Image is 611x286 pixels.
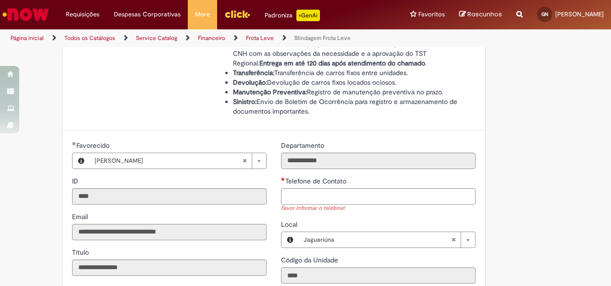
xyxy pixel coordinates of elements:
input: Departamento [281,153,476,169]
p: +GenAi [296,10,320,21]
span: Favoritos [418,10,445,19]
span: Necessários - Favorecido [76,141,111,150]
li: Envio de Boletim de Ocorrência para registro e armazenamento de documentos importantes. [233,97,468,116]
a: [PERSON_NAME]Limpar campo Favorecido [90,153,266,169]
input: Email [72,224,267,240]
label: Somente leitura - Departamento [281,141,326,150]
li: Registro de manutenção preventiva no prazo. [233,87,468,97]
input: Telefone de Contato [281,188,476,205]
input: Código da Unidade [281,267,476,284]
span: Necessários [281,177,285,181]
span: Somente leitura - Título [72,248,91,257]
abbr: Limpar campo Local [446,232,461,247]
span: Somente leitura - Departamento [281,141,326,150]
strong: Sinistro: [233,97,257,106]
span: Jaguariúna [304,232,451,247]
img: ServiceNow [1,5,50,24]
img: click_logo_yellow_360x200.png [224,7,250,21]
label: Somente leitura - Email [72,212,90,221]
div: Padroniza [265,10,320,21]
span: Obrigatório Preenchido [72,142,76,145]
a: Service Catalog [136,34,177,42]
input: ID [72,188,267,205]
button: Local, Visualizar este registro Jaguariúna [281,232,299,247]
li: Transferência de carros fixos entre unidades. [233,68,468,78]
a: Blindagem Frota Leve [294,34,351,42]
ul: Trilhas de página [7,29,400,47]
label: Somente leitura - Título [72,247,91,257]
abbr: Limpar campo Favorecido [237,153,252,169]
strong: Entrega em até 120 dias após atendimento do chamado [259,59,425,67]
span: Despesas Corporativas [114,10,181,19]
li: Condutores que precisam de veículos adaptados devem anexar a CNH com as observações da necessidad... [233,39,468,68]
span: [PERSON_NAME] [555,10,604,18]
span: Local [281,220,299,229]
span: Somente leitura - ID [72,177,80,185]
input: Título [72,260,267,276]
span: [PERSON_NAME] [95,153,242,169]
a: Financeiro [198,34,225,42]
span: More [195,10,210,19]
a: Página inicial [11,34,44,42]
li: Devolução de carros fixos locados ociosos. [233,78,468,87]
a: Todos os Catálogos [64,34,115,42]
a: Frota Leve [246,34,274,42]
label: Somente leitura - ID [72,176,80,186]
span: Requisições [66,10,99,19]
span: Telefone de Contato [285,177,348,185]
span: GN [541,11,548,17]
a: Rascunhos [459,10,502,19]
strong: Carro PCD: [233,39,267,48]
label: Somente leitura - Código da Unidade [281,255,340,265]
div: Favor informar o telefone! [281,205,476,213]
span: Rascunhos [467,10,502,19]
strong: Manutenção Preventiva: [233,88,307,96]
strong: Transferência: [233,68,274,77]
strong: Devolução: [233,78,267,87]
a: JaguariúnaLimpar campo Local [299,232,475,247]
button: Favorecido, Visualizar este registro Guilherme Parra Nadin [73,153,90,169]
